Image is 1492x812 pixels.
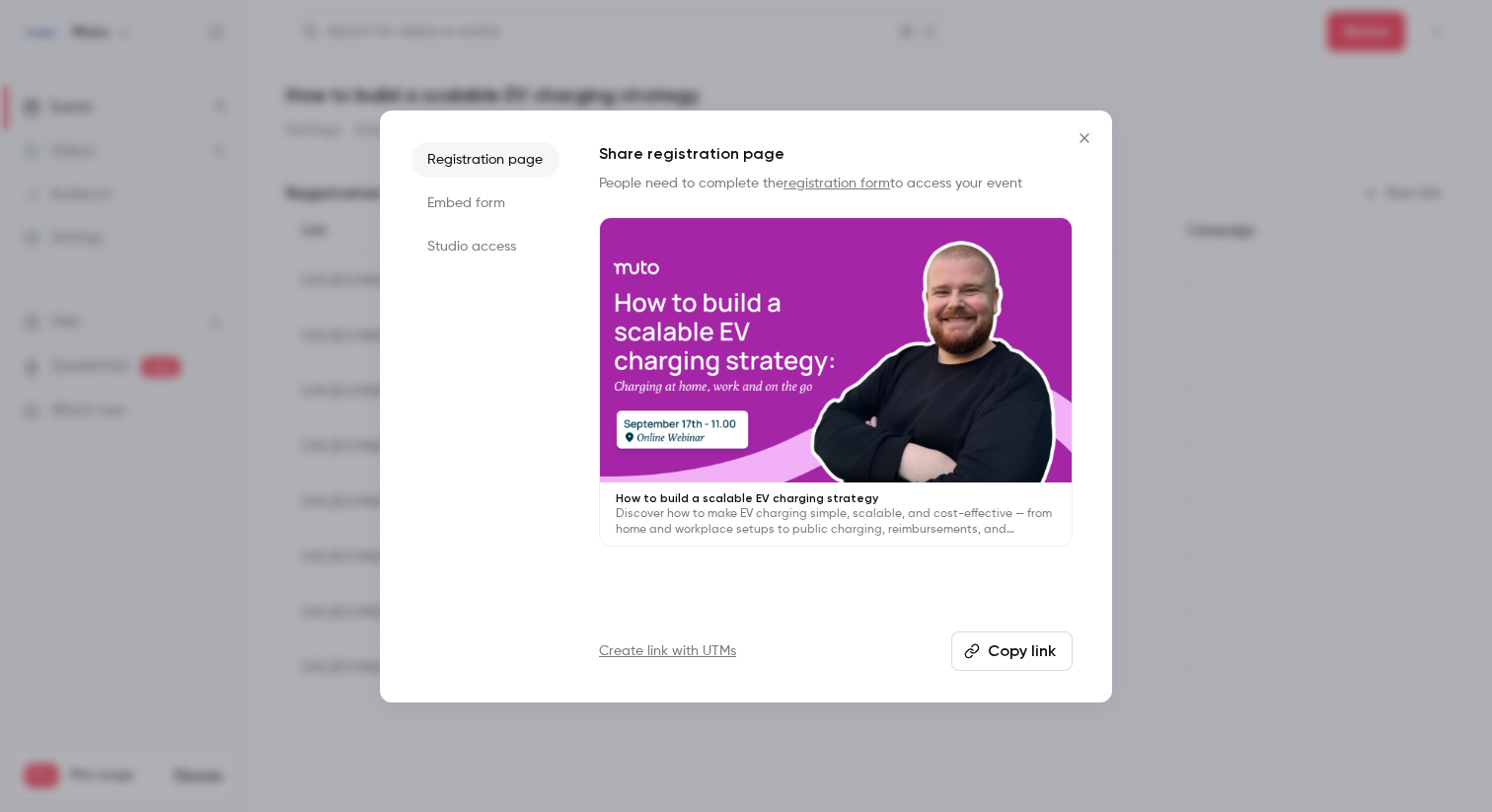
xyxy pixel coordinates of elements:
p: How to build a scalable EV charging strategy [616,490,1056,506]
a: registration form [783,177,890,190]
li: Registration page [411,142,559,178]
p: People need to complete the to access your event [599,174,1073,193]
p: Discover how to make EV charging simple, scalable, and cost-effective — from home and workplace s... [616,506,1056,538]
button: Copy link [951,631,1073,671]
li: Studio access [411,229,559,264]
li: Embed form [411,185,559,221]
a: Create link with UTMs [599,641,736,661]
a: How to build a scalable EV charging strategyDiscover how to make EV charging simple, scalable, an... [599,217,1073,548]
button: Close [1065,118,1104,158]
h1: Share registration page [599,142,1073,166]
